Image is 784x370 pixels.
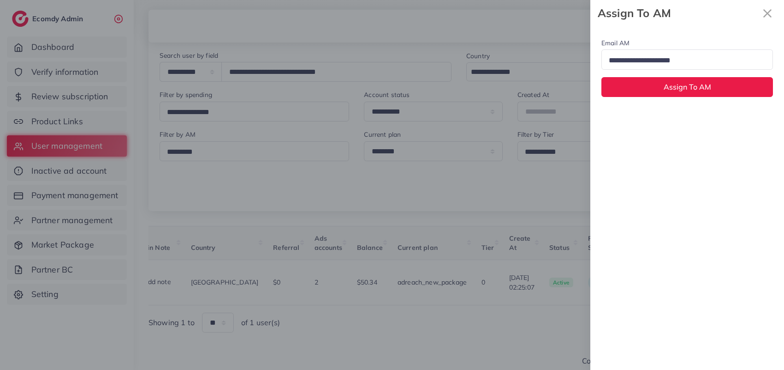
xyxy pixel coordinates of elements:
[606,54,761,68] input: Search for option
[664,82,711,91] span: Assign To AM
[601,77,773,97] button: Assign To AM
[601,38,630,48] label: Email AM
[758,4,777,23] svg: x
[758,4,777,23] button: Close
[601,49,773,69] div: Search for option
[598,5,758,21] strong: Assign To AM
